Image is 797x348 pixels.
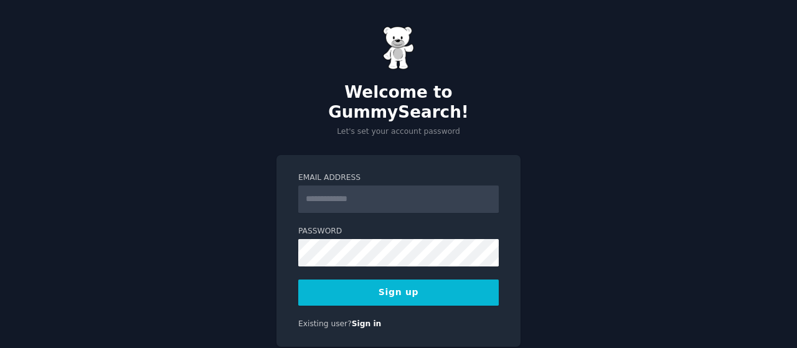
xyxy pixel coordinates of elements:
[276,126,521,138] p: Let's set your account password
[298,319,352,328] span: Existing user?
[298,280,499,306] button: Sign up
[276,83,521,122] h2: Welcome to GummySearch!
[352,319,382,328] a: Sign in
[383,26,414,70] img: Gummy Bear
[298,226,499,237] label: Password
[298,172,499,184] label: Email Address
